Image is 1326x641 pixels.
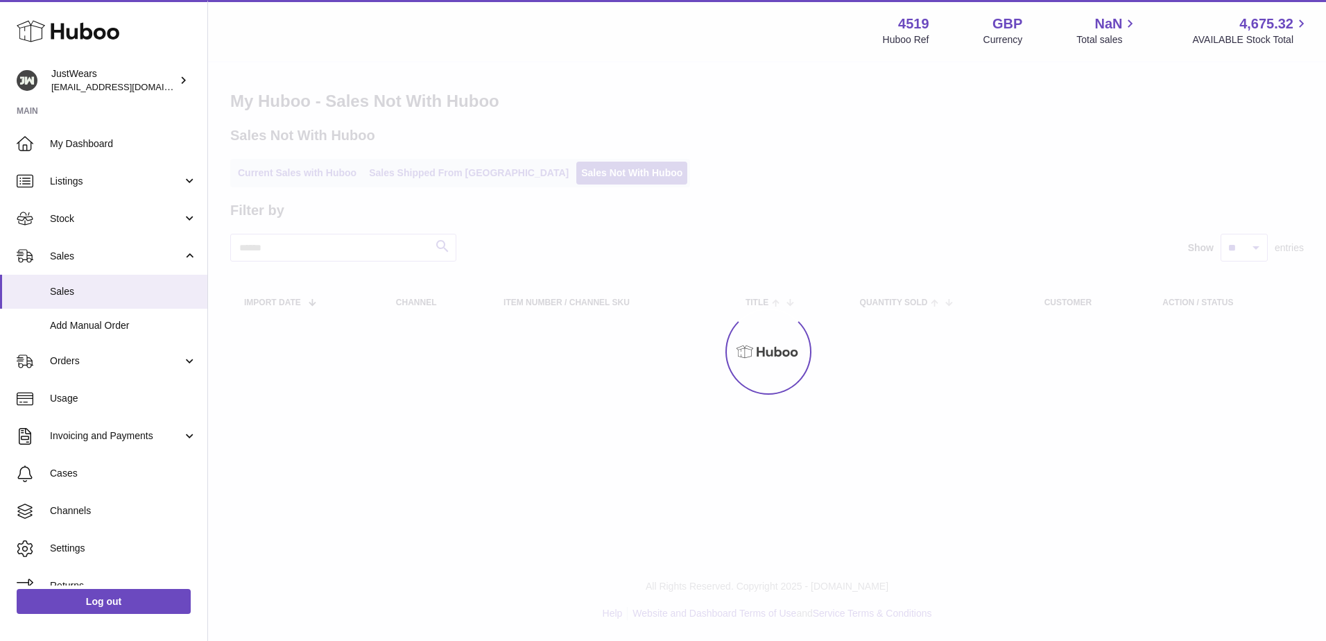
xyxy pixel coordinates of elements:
[1239,15,1293,33] span: 4,675.32
[50,212,182,225] span: Stock
[50,285,197,298] span: Sales
[1094,15,1122,33] span: NaN
[50,542,197,555] span: Settings
[50,579,197,592] span: Returns
[50,504,197,518] span: Channels
[50,175,182,188] span: Listings
[1192,33,1309,46] span: AVAILABLE Stock Total
[50,392,197,405] span: Usage
[883,33,929,46] div: Huboo Ref
[50,137,197,151] span: My Dashboard
[50,319,197,332] span: Add Manual Order
[17,589,191,614] a: Log out
[50,250,182,263] span: Sales
[1192,15,1309,46] a: 4,675.32 AVAILABLE Stock Total
[50,354,182,368] span: Orders
[992,15,1022,33] strong: GBP
[51,81,204,92] span: [EMAIL_ADDRESS][DOMAIN_NAME]
[50,429,182,443] span: Invoicing and Payments
[51,67,176,94] div: JustWears
[17,70,37,91] img: internalAdmin-4519@internal.huboo.com
[1076,15,1138,46] a: NaN Total sales
[983,33,1023,46] div: Currency
[898,15,929,33] strong: 4519
[1076,33,1138,46] span: Total sales
[50,467,197,480] span: Cases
